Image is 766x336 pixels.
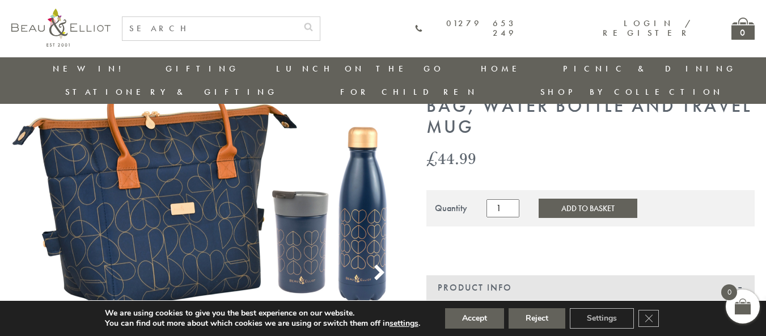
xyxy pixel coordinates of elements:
a: Login / Register [603,18,692,39]
a: Home [481,63,526,74]
a: Picnic & Dining [563,63,737,74]
a: Lunch On The Go [276,63,444,74]
p: You can find out more about which cookies we are using or switch them off in . [105,318,420,329]
a: New in! [53,63,129,74]
a: Gifting [166,63,239,74]
a: 0 [731,18,755,40]
input: SEARCH [122,17,297,40]
a: Stationery & Gifting [65,86,278,98]
input: Product quantity [486,199,519,217]
a: For Children [340,86,478,98]
img: logo [11,9,111,47]
div: Quantity [435,203,467,213]
a: 01279 653 249 [415,19,517,39]
button: Settings [570,308,634,329]
button: Accept [445,308,504,329]
iframe: Secure express checkout frame [424,233,757,261]
span: £ [426,146,438,170]
button: Reject [509,308,565,329]
img: Navy Broken-hearted Convertible Lunch Bag, Water Bottle and Travel Mug [11,54,393,313]
button: settings [390,318,418,329]
button: Close GDPR Cookie Banner [638,310,659,327]
a: Shop by collection [540,86,723,98]
p: We are using cookies to give you the best experience on our website. [105,308,420,318]
span: 0 [721,284,737,300]
button: Add to Basket [539,199,637,218]
div: Product Info [426,275,755,300]
bdi: 44.99 [426,146,476,170]
h1: Navy Broken-hearted Convertible Insulated Lunch Bag, Water Bottle and Travel Mug [426,54,755,137]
